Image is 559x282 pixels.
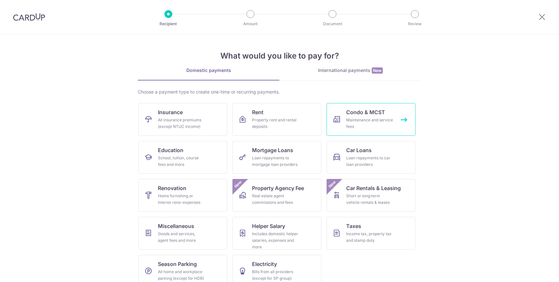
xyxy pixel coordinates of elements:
span: Taxes [346,222,361,230]
a: Condo & MCSTMaintenance and service fees [327,103,415,136]
div: Income tax, property tax and stamp duty [346,231,393,244]
span: Mortgage Loans [252,146,293,154]
div: Domestic payments [138,67,279,74]
a: TaxesIncome tax, property tax and stamp duty [327,217,415,250]
a: RentProperty rent and rental deposits [232,103,321,136]
span: Rent [252,108,263,116]
span: Miscellaneous [158,222,194,230]
span: Season Parking [158,260,197,268]
span: New [327,179,338,190]
div: All home and workplace parking (except for HDB) [158,269,205,282]
div: Bills from all providers (except for SP group) [252,269,299,282]
a: Car Rentals & LeasingShort or long‑term vehicle rentals & leasesNew [327,179,415,212]
span: Education [158,146,183,154]
p: Amount [226,21,275,27]
div: International payments [279,67,421,74]
span: Condo & MCST [346,108,385,116]
p: Document [308,21,357,27]
span: Electricity [252,260,277,268]
span: Insurance [158,108,183,116]
div: Includes domestic helper salaries, expenses and more [252,231,299,250]
h4: What would you like to pay for? [138,50,421,62]
span: Car Rentals & Leasing [346,184,401,192]
a: EducationSchool, tuition, course fees and more [138,141,227,174]
a: Helper SalaryIncludes domestic helper salaries, expenses and more [232,217,321,250]
p: Review [391,21,439,27]
div: Property rent and rental deposits [252,117,299,130]
a: Car LoansLoan repayments to car loan providers [327,141,415,174]
a: MiscellaneousGoods and services, agent fees and more [138,217,227,250]
span: New [233,179,244,190]
div: Maintenance and service fees [346,117,393,130]
div: All insurance premiums (except NTUC Income) [158,117,205,130]
a: InsuranceAll insurance premiums (except NTUC Income) [138,103,227,136]
div: Home furnishing or interior reno-expenses [158,193,205,206]
span: Car Loans [346,146,372,154]
span: Helper Salary [252,222,285,230]
a: Property Agency FeeReal estate agent commissions and feesNew [232,179,321,212]
span: New [372,67,383,74]
div: Loan repayments to car loan providers [346,155,393,168]
a: Mortgage LoansLoan repayments to mortgage loan providers [232,141,321,174]
div: Short or long‑term vehicle rentals & leases [346,193,393,206]
div: Real estate agent commissions and fees [252,193,299,206]
p: Recipient [144,21,193,27]
a: RenovationHome furnishing or interior reno-expenses [138,179,227,212]
div: Choose a payment type to create one-time or recurring payments. [138,89,421,95]
span: Property Agency Fee [252,184,304,192]
span: Renovation [158,184,186,192]
div: School, tuition, course fees and more [158,155,205,168]
img: CardUp [13,13,45,21]
div: Goods and services, agent fees and more [158,231,205,244]
div: Loan repayments to mortgage loan providers [252,155,299,168]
